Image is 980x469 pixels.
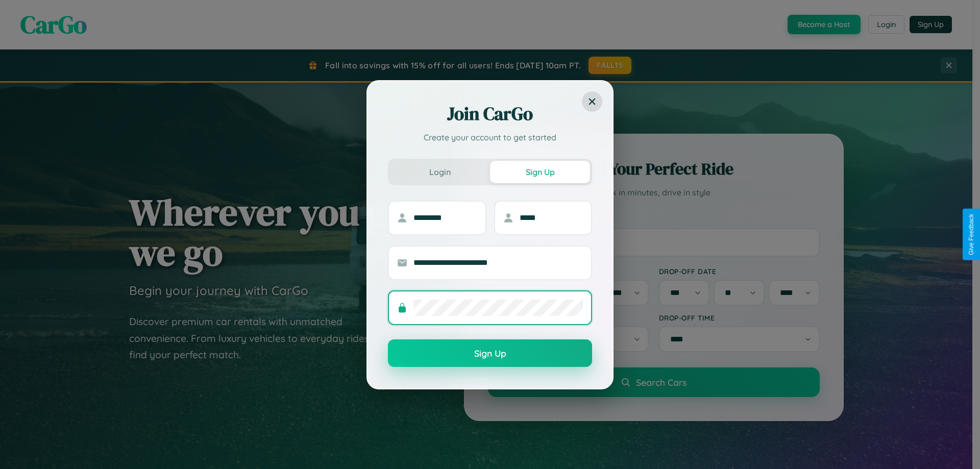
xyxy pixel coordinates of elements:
button: Sign Up [490,161,590,183]
div: Give Feedback [968,214,975,255]
h2: Join CarGo [388,102,592,126]
button: Login [390,161,490,183]
p: Create your account to get started [388,131,592,143]
button: Sign Up [388,339,592,367]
